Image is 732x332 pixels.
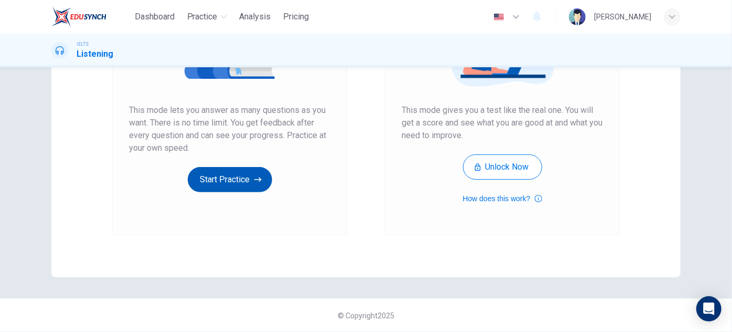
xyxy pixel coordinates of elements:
[338,312,394,320] span: © Copyright 2025
[284,11,309,23] span: Pricing
[77,48,113,60] h1: Listening
[135,11,175,23] span: Dashboard
[51,6,106,27] img: EduSynch logo
[51,6,131,27] a: EduSynch logo
[594,11,651,23] div: [PERSON_NAME]
[462,192,542,205] button: How does this work?
[129,104,330,154] span: This mode lets you answer as many questions as you want. There is no time limit. You get feedback...
[569,8,586,25] img: Profile picture
[696,296,722,321] div: Open Intercom Messenger
[183,7,231,26] button: Practice
[492,13,505,21] img: en
[279,7,314,26] button: Pricing
[402,104,603,142] span: This mode gives you a test like the real one. You will get a score and see what you are good at a...
[240,11,271,23] span: Analysis
[463,154,542,180] button: Unlock Now
[131,7,179,26] button: Dashboard
[77,40,89,48] span: IELTS
[188,167,272,192] button: Start Practice
[187,11,218,23] span: Practice
[235,7,275,26] button: Analysis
